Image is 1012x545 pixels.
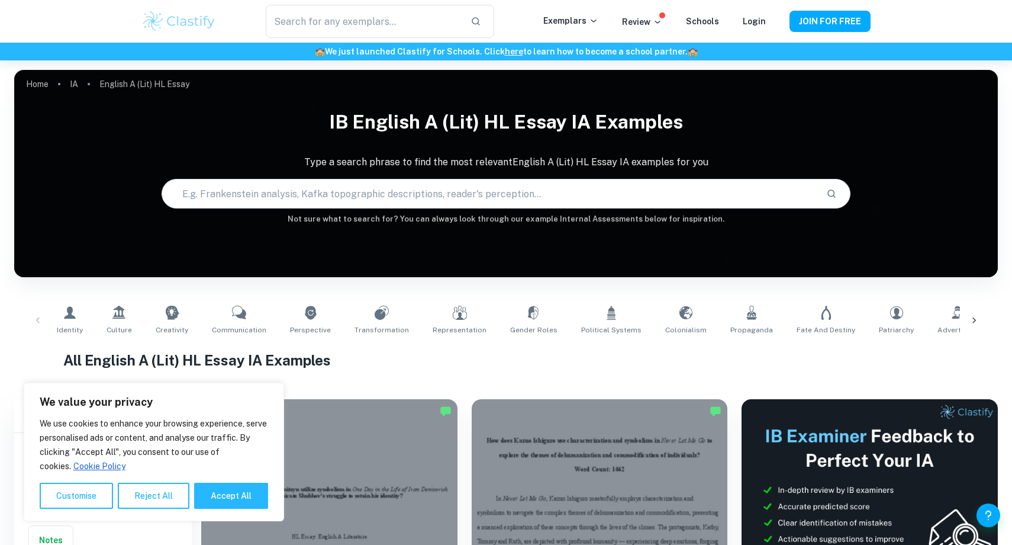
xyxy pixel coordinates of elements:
[290,325,331,335] span: Perspective
[63,350,949,371] h1: All English A (Lit) HL Essay IA Examples
[14,213,998,225] h6: Not sure what to search for? You can always look through our example Internal Assessments below f...
[315,47,325,56] span: 🏫
[141,9,217,33] img: Clastify logo
[162,177,816,210] input: E.g. Frankenstein analysis, Kafka topographic descriptions, reader's perception...
[57,325,83,335] span: Identity
[40,395,268,409] p: We value your privacy
[40,483,113,509] button: Customise
[2,45,1010,58] h6: We just launched Clastify for Schools. Click to learn how to become a school partner.
[789,11,871,32] button: JOIN FOR FREE
[743,17,766,26] a: Login
[118,483,189,509] button: Reject All
[40,416,268,473] p: We use cookies to enhance your browsing experience, serve personalised ads or content, and analys...
[14,103,998,141] h1: IB English A (Lit) HL Essay IA examples
[821,184,842,204] button: Search
[505,47,523,56] a: here
[70,76,78,92] a: IA
[730,325,773,335] span: Propaganda
[107,325,132,335] span: Culture
[686,17,719,26] a: Schools
[73,461,126,472] a: Cookie Policy
[797,325,855,335] span: Fate and Destiny
[266,5,461,38] input: Search for any exemplars...
[581,325,642,335] span: Political Systems
[879,325,914,335] span: Patriarchy
[622,15,662,28] p: Review
[710,405,721,417] img: Marked
[14,155,998,169] p: Type a search phrase to find the most relevant English A (Lit) HL Essay IA examples for you
[688,47,698,56] span: 🏫
[665,325,707,335] span: Colonialism
[440,405,452,417] img: Marked
[354,325,409,335] span: Transformation
[976,504,1000,527] button: Help and Feedback
[24,383,284,521] div: We value your privacy
[14,399,192,432] h6: Filter exemplars
[99,78,189,91] p: English A (Lit) HL Essay
[543,14,598,27] p: Exemplars
[26,76,49,92] a: Home
[194,483,268,509] button: Accept All
[433,325,486,335] span: Representation
[937,325,978,335] span: Advertising
[156,325,188,335] span: Creativity
[510,325,557,335] span: Gender Roles
[212,325,266,335] span: Communication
